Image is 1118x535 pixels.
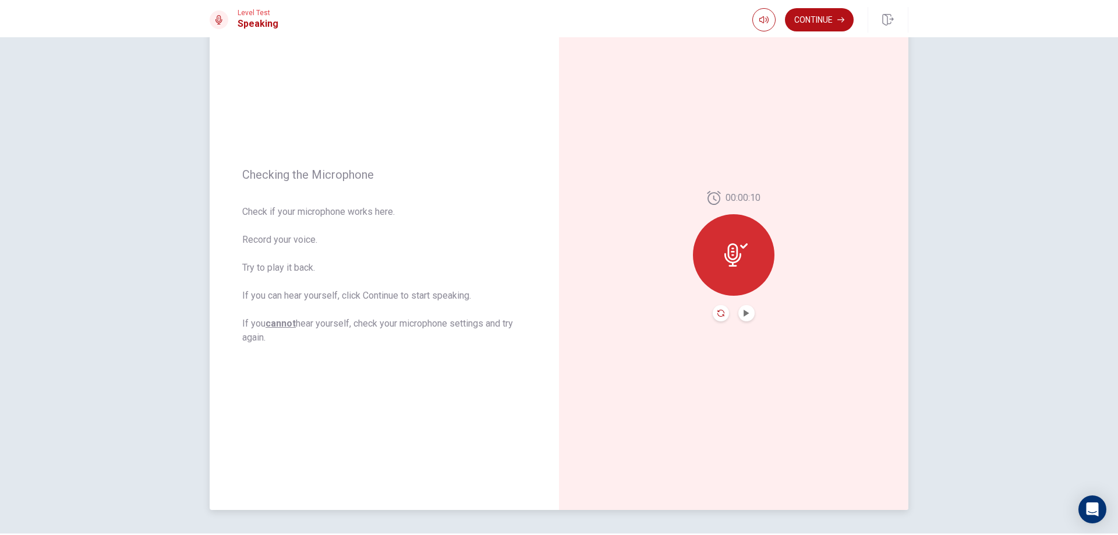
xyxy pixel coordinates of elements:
[266,318,296,329] u: cannot
[242,205,526,345] span: Check if your microphone works here. Record your voice. Try to play it back. If you can hear your...
[1078,495,1106,523] div: Open Intercom Messenger
[242,168,526,182] span: Checking the Microphone
[713,305,729,321] button: Record Again
[238,17,278,31] h1: Speaking
[238,9,278,17] span: Level Test
[738,305,755,321] button: Play Audio
[785,8,854,31] button: Continue
[726,191,760,205] span: 00:00:10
